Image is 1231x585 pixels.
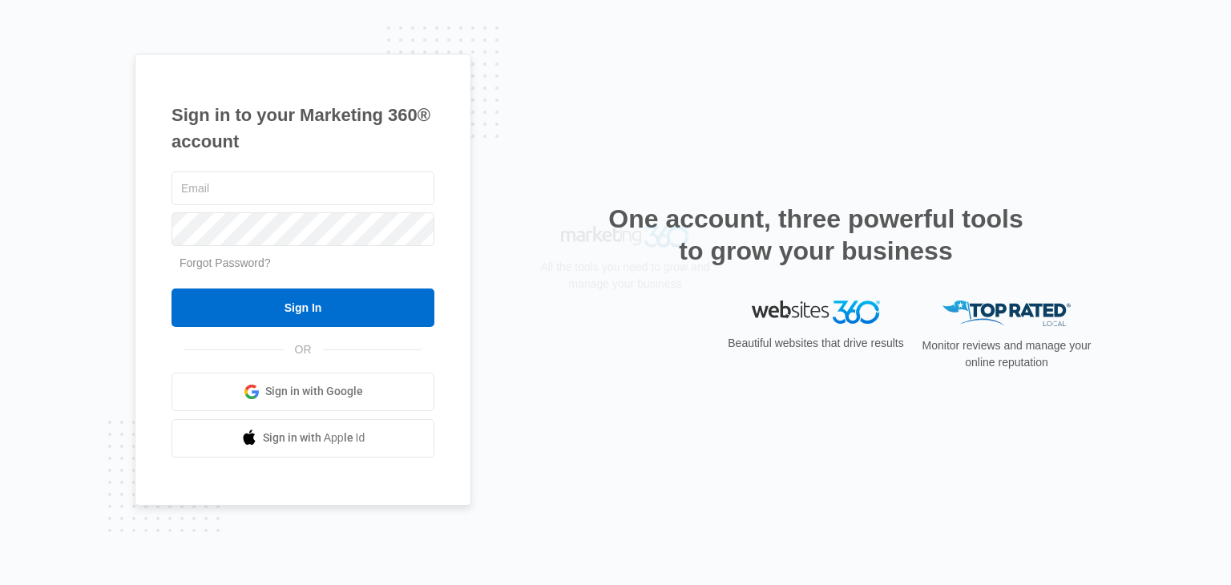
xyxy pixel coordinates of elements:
[172,171,434,205] input: Email
[603,203,1028,267] h2: One account, three powerful tools to grow your business
[752,301,880,324] img: Websites 360
[726,335,906,352] p: Beautiful websites that drive results
[263,430,365,446] span: Sign in with Apple Id
[172,102,434,155] h1: Sign in to your Marketing 360® account
[917,337,1096,371] p: Monitor reviews and manage your online reputation
[180,256,271,269] a: Forgot Password?
[172,373,434,411] a: Sign in with Google
[265,383,363,400] span: Sign in with Google
[172,288,434,327] input: Sign In
[561,301,689,323] img: Marketing 360
[535,333,715,367] p: All the tools you need to grow and manage your business
[172,419,434,458] a: Sign in with Apple Id
[942,301,1071,327] img: Top Rated Local
[284,341,323,358] span: OR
